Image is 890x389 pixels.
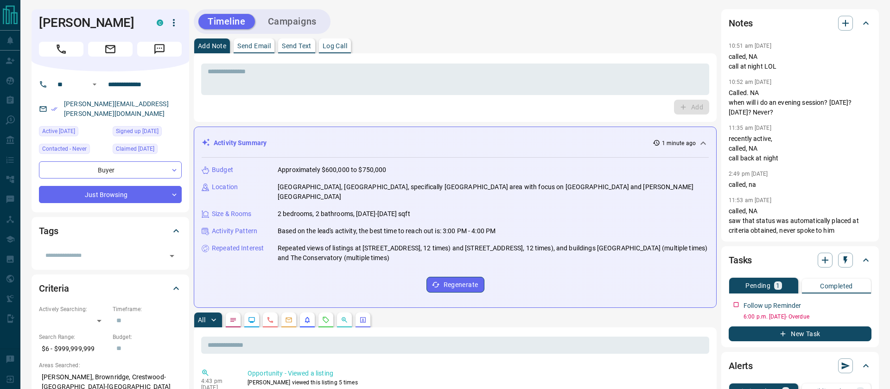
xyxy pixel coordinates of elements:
p: Approximately $600,000 to $750,000 [278,165,386,175]
span: Email [88,42,133,57]
p: 2 bedrooms, 2 bathrooms, [DATE]-[DATE] sqft [278,209,410,219]
div: Notes [729,12,871,34]
div: Alerts [729,355,871,377]
p: Timeframe: [113,305,182,313]
svg: Listing Alerts [304,316,311,324]
h2: Alerts [729,358,753,373]
p: Size & Rooms [212,209,252,219]
span: Claimed [DATE] [116,144,154,153]
p: Budget [212,165,233,175]
div: Activity Summary1 minute ago [202,134,709,152]
p: Activity Pattern [212,226,257,236]
h1: [PERSON_NAME] [39,15,143,30]
p: 10:51 am [DATE] [729,43,771,49]
svg: Email Verified [51,106,57,112]
div: Criteria [39,277,182,300]
h2: Criteria [39,281,69,296]
p: Follow up Reminder [744,301,801,311]
button: Open [165,249,178,262]
span: Message [137,42,182,57]
div: Tags [39,220,182,242]
p: Completed [820,283,853,289]
p: called, na [729,180,871,190]
p: Log Call [323,43,347,49]
h2: Notes [729,16,753,31]
button: Campaigns [259,14,326,29]
div: Wed Aug 13 2025 [39,126,108,139]
p: called, NA saw that status was automatically placed at criteria obtained, never spoke to him [729,206,871,236]
svg: Notes [229,316,237,324]
p: Pending [745,282,770,289]
p: 11:35 am [DATE] [729,125,771,131]
p: Send Text [282,43,311,49]
svg: Calls [267,316,274,324]
p: All [198,317,205,323]
p: [PERSON_NAME] viewed this listing 5 times [248,378,706,387]
div: Sun Nov 08 2015 [113,126,182,139]
p: Send Email [237,43,271,49]
span: Contacted - Never [42,144,87,153]
h2: Tags [39,223,58,238]
p: Activity Summary [214,138,267,148]
div: condos.ca [157,19,163,26]
div: Sun Apr 30 2023 [113,144,182,157]
div: Tasks [729,249,871,271]
svg: Lead Browsing Activity [248,316,255,324]
p: Called. NA when will i do an evening session? [DATE]? [DATE]? Never? [729,88,871,117]
p: [GEOGRAPHIC_DATA], [GEOGRAPHIC_DATA], specifically [GEOGRAPHIC_DATA] area with focus on [GEOGRAPH... [278,182,709,202]
h2: Tasks [729,253,752,268]
span: Call [39,42,83,57]
p: Budget: [113,333,182,341]
p: called, NA call at night LOL [729,52,871,71]
p: Repeated Interest [212,243,264,253]
button: Timeline [198,14,255,29]
button: Open [89,79,100,90]
button: New Task [729,326,871,341]
p: Areas Searched: [39,361,182,370]
p: 2:49 pm [DATE] [729,171,768,177]
div: Buyer [39,161,182,179]
p: Search Range: [39,333,108,341]
p: 1 minute ago [662,139,696,147]
p: 6:00 p.m. [DATE] - Overdue [744,312,871,321]
p: Repeated views of listings at [STREET_ADDRESS], 12 times) and [STREET_ADDRESS], 12 times), and bu... [278,243,709,263]
span: Signed up [DATE] [116,127,159,136]
p: Add Note [198,43,226,49]
p: $6 - $999,999,999 [39,341,108,357]
span: Active [DATE] [42,127,75,136]
p: Location [212,182,238,192]
svg: Agent Actions [359,316,367,324]
p: 11:53 am [DATE] [729,197,771,204]
p: recently active, called, NA call back at night [729,134,871,163]
button: Regenerate [426,277,484,293]
p: 10:52 am [DATE] [729,79,771,85]
svg: Requests [322,316,330,324]
p: 1 [776,282,780,289]
div: Just Browsing [39,186,182,203]
p: Actively Searching: [39,305,108,313]
a: [PERSON_NAME][EMAIL_ADDRESS][PERSON_NAME][DOMAIN_NAME] [64,100,169,117]
svg: Opportunities [341,316,348,324]
p: Based on the lead's activity, the best time to reach out is: 3:00 PM - 4:00 PM [278,226,496,236]
p: 4:43 pm [201,378,234,384]
p: Opportunity - Viewed a listing [248,369,706,378]
svg: Emails [285,316,292,324]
